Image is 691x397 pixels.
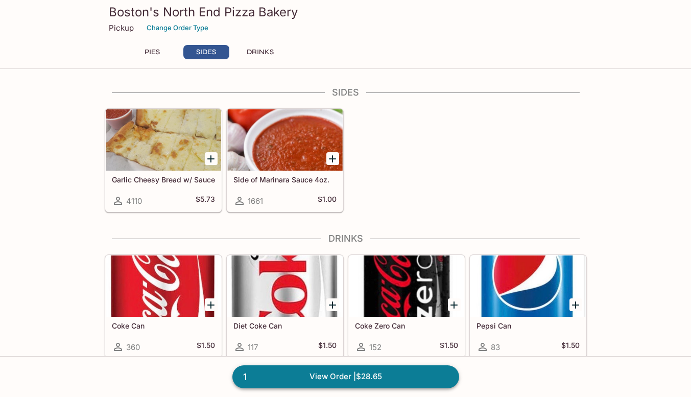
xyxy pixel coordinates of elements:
div: Garlic Cheesy Bread w/ Sauce [106,109,221,171]
button: Add Coke Can [205,298,218,311]
button: PIES [129,45,175,59]
h5: Pepsi Can [476,321,580,330]
button: Add Side of Marinara Sauce 4oz. [326,152,339,165]
h5: Side of Marinara Sauce 4oz. [233,175,337,184]
button: Add Garlic Cheesy Bread w/ Sauce [205,152,218,165]
a: Coke Zero Can152$1.50 [348,255,465,358]
h5: $1.50 [440,341,458,353]
button: Change Order Type [142,20,213,36]
a: Side of Marinara Sauce 4oz.1661$1.00 [227,109,343,212]
div: Coke Zero Can [349,255,464,317]
span: 360 [126,342,140,352]
button: Add Pepsi Can [569,298,582,311]
div: Side of Marinara Sauce 4oz. [227,109,343,171]
p: Pickup [109,23,134,33]
span: 117 [248,342,258,352]
h4: DRINKS [105,233,587,244]
h5: $5.73 [196,195,215,207]
h5: Coke Zero Can [355,321,458,330]
h5: Coke Can [112,321,215,330]
h5: $1.50 [561,341,580,353]
h5: Garlic Cheesy Bread w/ Sauce [112,175,215,184]
button: DRINKS [237,45,283,59]
h5: $1.50 [318,341,337,353]
h5: Diet Coke Can [233,321,337,330]
h5: $1.00 [318,195,337,207]
div: Coke Can [106,255,221,317]
span: 152 [369,342,382,352]
a: Diet Coke Can117$1.50 [227,255,343,358]
div: Diet Coke Can [227,255,343,317]
a: Pepsi Can83$1.50 [470,255,586,358]
button: Add Coke Zero Can [448,298,461,311]
span: 1661 [248,196,263,206]
button: SIDES [183,45,229,59]
h5: $1.50 [197,341,215,353]
a: Coke Can360$1.50 [105,255,222,358]
span: 83 [491,342,500,352]
a: 1View Order |$28.65 [232,365,459,388]
span: 1 [237,370,253,384]
span: 4110 [126,196,142,206]
h4: SIDES [105,87,587,98]
button: Add Diet Coke Can [326,298,339,311]
h3: Boston's North End Pizza Bakery [109,4,583,20]
div: Pepsi Can [470,255,586,317]
a: Garlic Cheesy Bread w/ Sauce4110$5.73 [105,109,222,212]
